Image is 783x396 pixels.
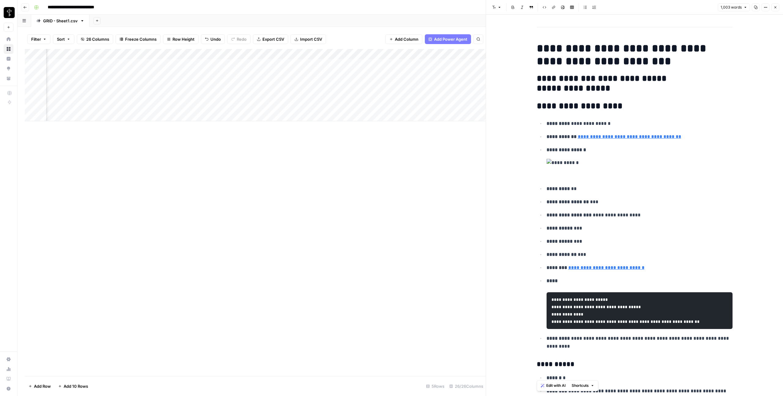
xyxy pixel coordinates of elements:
[253,34,288,44] button: Export CSV
[64,383,88,389] span: Add 10 Rows
[569,382,597,390] button: Shortcuts
[227,34,250,44] button: Redo
[53,34,74,44] button: Sort
[4,73,13,83] a: Your Data
[77,34,113,44] button: 26 Columns
[262,36,284,42] span: Export CSV
[572,383,589,388] span: Shortcuts
[57,36,65,42] span: Sort
[31,15,90,27] a: GRID - Sheet1.csv
[4,5,13,20] button: Workspace: LP Production Workloads
[173,36,195,42] span: Row Height
[721,5,742,10] span: 1,003 words
[4,34,13,44] a: Home
[434,36,467,42] span: Add Power Agent
[4,54,13,64] a: Insights
[27,34,50,44] button: Filter
[4,64,13,73] a: Opportunities
[538,382,568,390] button: Edit with AI
[43,18,78,24] div: GRID - Sheet1.csv
[4,44,13,54] a: Browse
[546,383,566,388] span: Edit with AI
[125,36,157,42] span: Freeze Columns
[116,34,161,44] button: Freeze Columns
[300,36,322,42] span: Import CSV
[86,36,109,42] span: 26 Columns
[4,7,15,18] img: LP Production Workloads Logo
[31,36,41,42] span: Filter
[237,36,247,42] span: Redo
[34,383,51,389] span: Add Row
[718,3,750,11] button: 1,003 words
[25,381,54,391] button: Add Row
[291,34,326,44] button: Import CSV
[424,381,447,391] div: 5 Rows
[447,381,486,391] div: 26/26 Columns
[4,364,13,374] a: Usage
[425,34,471,44] button: Add Power Agent
[385,34,422,44] button: Add Column
[4,374,13,384] a: Learning Hub
[54,381,92,391] button: Add 10 Rows
[4,384,13,394] button: Help + Support
[4,354,13,364] a: Settings
[210,36,221,42] span: Undo
[395,36,418,42] span: Add Column
[201,34,225,44] button: Undo
[163,34,199,44] button: Row Height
